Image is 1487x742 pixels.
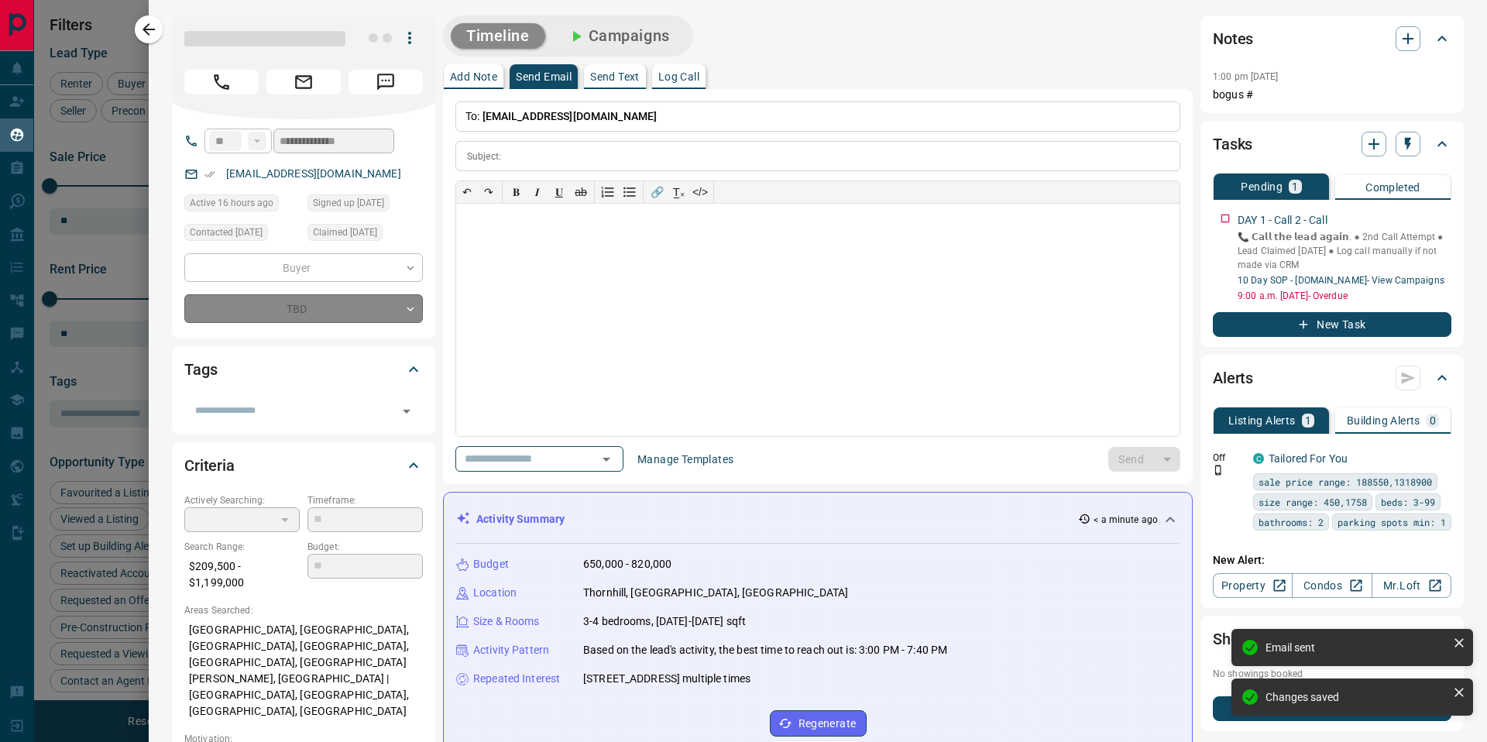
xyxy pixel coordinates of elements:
a: Condos [1292,573,1372,598]
p: Actively Searching: [184,493,300,507]
button: Manage Templates [628,447,743,472]
span: Active 16 hours ago [190,195,273,211]
button: Timeline [451,23,545,49]
p: Budget [473,556,509,572]
p: New Alert: [1213,552,1451,569]
button: Numbered list [597,181,619,203]
a: Tailored For You [1269,452,1348,465]
p: Building Alerts [1347,415,1420,426]
p: bogus # [1213,87,1451,103]
p: 650,000 - 820,000 [583,556,671,572]
div: condos.ca [1253,453,1264,464]
h2: Notes [1213,26,1253,51]
div: Criteria [184,447,423,484]
p: 1 [1292,181,1298,192]
span: sale price range: 188550,1318900 [1259,474,1432,490]
p: Activity Summary [476,511,565,527]
button: 𝐁 [505,181,527,203]
p: Listing Alerts [1228,415,1296,426]
button: Open [396,400,417,422]
button: New Showing [1213,696,1451,721]
div: Activity Summary< a minute ago [456,505,1180,534]
div: Showings [1213,620,1451,658]
p: Add Note [450,71,497,82]
div: Tasks [1213,125,1451,163]
button: 𝑰 [527,181,548,203]
p: 3-4 bedrooms, [DATE]-[DATE] sqft [583,613,746,630]
p: Subject: [467,149,501,163]
h2: Tasks [1213,132,1252,156]
h2: Criteria [184,453,235,478]
div: Buyer [184,253,423,282]
button: 🔗 [646,181,668,203]
span: parking spots min: 1 [1338,514,1446,530]
svg: Push Notification Only [1213,465,1224,476]
p: Search Range: [184,540,300,554]
div: Mon Aug 11 2025 [184,224,300,246]
div: Tue Aug 12 2025 [184,194,300,216]
button: ↷ [478,181,500,203]
p: $209,500 - $1,199,000 [184,554,300,596]
p: No showings booked [1213,667,1451,681]
button: Campaigns [551,23,685,49]
p: To: [455,101,1180,132]
div: Notes [1213,20,1451,57]
a: Mr.Loft [1372,573,1451,598]
div: Tags [184,351,423,388]
span: size range: 450,1758 [1259,494,1367,510]
p: Off [1213,451,1244,465]
p: Timeframe: [307,493,423,507]
div: Alerts [1213,359,1451,397]
div: Changes saved [1265,691,1447,703]
button: Bullet list [619,181,640,203]
p: Size & Rooms [473,613,540,630]
p: Activity Pattern [473,642,549,658]
button: 𝐔 [548,181,570,203]
p: < a minute ago [1094,513,1158,527]
p: Log Call [658,71,699,82]
p: Send Email [516,71,572,82]
a: [EMAIL_ADDRESS][DOMAIN_NAME] [226,167,401,180]
p: Completed [1365,182,1420,193]
p: 9:00 a.m. [DATE] - Overdue [1238,289,1451,303]
a: Property [1213,573,1293,598]
p: [GEOGRAPHIC_DATA], [GEOGRAPHIC_DATA], [GEOGRAPHIC_DATA], [GEOGRAPHIC_DATA], [GEOGRAPHIC_DATA], [G... [184,617,423,724]
p: DAY 1 - Call 2 - Call [1238,212,1327,228]
span: Message [349,70,423,94]
span: Call [184,70,259,94]
p: Thornhill, [GEOGRAPHIC_DATA], [GEOGRAPHIC_DATA] [583,585,848,601]
s: ab [575,186,587,198]
span: Contacted [DATE] [190,225,263,240]
span: 𝐔 [555,186,563,198]
div: split button [1108,447,1180,472]
svg: Email Verified [204,169,215,180]
p: Location [473,585,517,601]
button: ↶ [456,181,478,203]
button: Open [596,448,617,470]
div: TBD [184,294,423,323]
p: Areas Searched: [184,603,423,617]
div: Mon Aug 11 2025 [307,224,423,246]
p: Repeated Interest [473,671,560,687]
span: Claimed [DATE] [313,225,377,240]
p: 1 [1305,415,1311,426]
h2: Showings [1213,627,1279,651]
span: Signed up [DATE] [313,195,384,211]
p: [STREET_ADDRESS] multiple times [583,671,750,687]
span: bathrooms: 2 [1259,514,1324,530]
span: [EMAIL_ADDRESS][DOMAIN_NAME] [483,110,658,122]
p: 0 [1430,415,1436,426]
span: beds: 3-99 [1381,494,1435,510]
div: Mon Aug 11 2025 [307,194,423,216]
span: Email [266,70,341,94]
button: ab [570,181,592,203]
p: 1:00 pm [DATE] [1213,71,1279,82]
p: Send Text [590,71,640,82]
p: Based on the lead's activity, the best time to reach out is: 3:00 PM - 7:40 PM [583,642,947,658]
button: Regenerate [770,710,867,737]
button: </> [689,181,711,203]
a: 10 Day SOP - [DOMAIN_NAME]- View Campaigns [1238,275,1444,286]
h2: Tags [184,357,217,382]
button: T̲ₓ [668,181,689,203]
div: Email sent [1265,641,1447,654]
